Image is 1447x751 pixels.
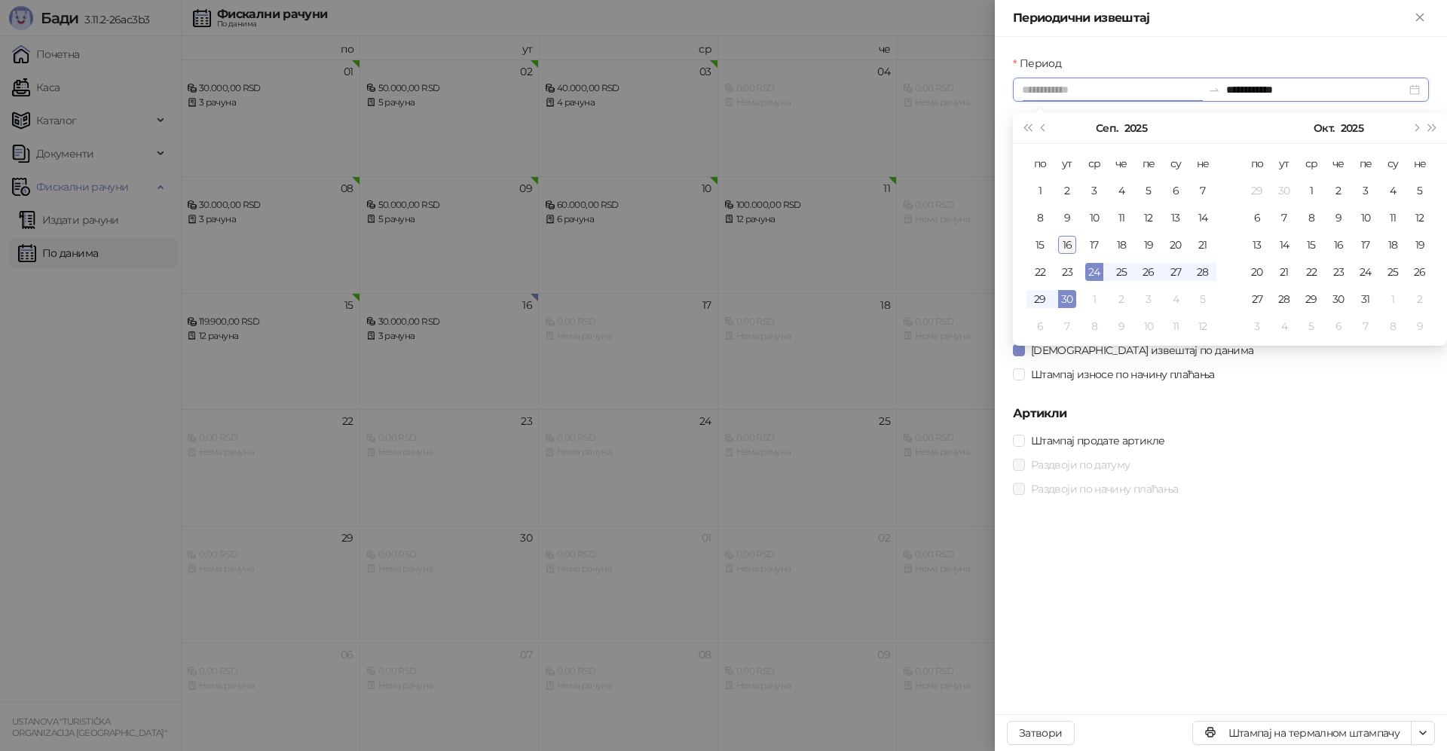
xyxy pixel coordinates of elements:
[1026,313,1054,340] td: 2025-10-06
[1140,236,1158,254] div: 19
[1244,204,1271,231] td: 2025-10-06
[1208,84,1220,96] span: to
[1411,182,1429,200] div: 5
[1108,231,1135,258] td: 2025-09-18
[1357,236,1375,254] div: 17
[1329,263,1348,281] div: 23
[1140,317,1158,335] div: 10
[1135,204,1162,231] td: 2025-09-12
[1244,258,1271,285] td: 2025-10-20
[1189,204,1216,231] td: 2025-09-14
[1026,150,1054,177] th: по
[1357,182,1375,200] div: 3
[1112,317,1130,335] div: 9
[1406,313,1433,340] td: 2025-11-09
[1108,204,1135,231] td: 2025-09-11
[1325,150,1352,177] th: че
[1352,258,1379,285] td: 2025-10-24
[1140,290,1158,308] div: 3
[1194,209,1212,227] div: 14
[1025,456,1136,473] span: Раздвоји по датуму
[1135,258,1162,285] td: 2025-09-26
[1081,285,1108,313] td: 2025-10-01
[1135,313,1162,340] td: 2025-10-10
[1026,177,1054,204] td: 2025-09-01
[1302,290,1320,308] div: 29
[1013,405,1429,423] h5: Артикли
[1108,313,1135,340] td: 2025-10-09
[1244,231,1271,258] td: 2025-10-13
[1271,285,1298,313] td: 2025-10-28
[1031,236,1049,254] div: 15
[1329,209,1348,227] div: 9
[1411,209,1429,227] div: 12
[1407,113,1424,143] button: Следећи месец (PageDown)
[1162,313,1189,340] td: 2025-10-11
[1081,177,1108,204] td: 2025-09-03
[1271,258,1298,285] td: 2025-10-21
[1031,290,1049,308] div: 29
[1302,263,1320,281] div: 22
[1058,317,1076,335] div: 7
[1013,55,1070,72] label: Период
[1275,209,1293,227] div: 7
[1411,9,1429,27] button: Close
[1189,285,1216,313] td: 2025-10-05
[1325,177,1352,204] td: 2025-10-02
[1054,150,1081,177] th: ут
[1298,285,1325,313] td: 2025-10-29
[1036,113,1052,143] button: Претходни месец (PageUp)
[1352,150,1379,177] th: пе
[1248,290,1266,308] div: 27
[1112,182,1130,200] div: 4
[1081,258,1108,285] td: 2025-09-24
[1329,317,1348,335] div: 6
[1108,285,1135,313] td: 2025-10-02
[1135,285,1162,313] td: 2025-10-03
[1302,209,1320,227] div: 8
[1411,263,1429,281] div: 26
[1275,317,1293,335] div: 4
[1384,209,1402,227] div: 11
[1329,182,1348,200] div: 2
[1406,258,1433,285] td: 2025-10-26
[1325,204,1352,231] td: 2025-10-09
[1194,317,1212,335] div: 12
[1411,290,1429,308] div: 2
[1406,150,1433,177] th: не
[1058,290,1076,308] div: 30
[1112,290,1130,308] div: 2
[1112,209,1130,227] div: 11
[1298,204,1325,231] td: 2025-10-08
[1081,150,1108,177] th: ср
[1298,150,1325,177] th: ср
[1189,258,1216,285] td: 2025-09-28
[1271,231,1298,258] td: 2025-10-14
[1054,231,1081,258] td: 2025-09-16
[1085,209,1103,227] div: 10
[1031,317,1049,335] div: 6
[1007,721,1075,745] button: Затвори
[1108,258,1135,285] td: 2025-09-25
[1025,342,1259,359] span: [DEMOGRAPHIC_DATA] извештај по данима
[1054,177,1081,204] td: 2025-09-02
[1352,177,1379,204] td: 2025-10-03
[1054,313,1081,340] td: 2025-10-07
[1298,313,1325,340] td: 2025-11-05
[1357,290,1375,308] div: 31
[1167,236,1185,254] div: 20
[1022,81,1202,98] input: Период
[1025,481,1184,497] span: Раздвоји по начину плаћања
[1085,236,1103,254] div: 17
[1031,209,1049,227] div: 8
[1271,177,1298,204] td: 2025-09-30
[1162,204,1189,231] td: 2025-09-13
[1058,182,1076,200] div: 2
[1162,177,1189,204] td: 2025-09-06
[1411,236,1429,254] div: 19
[1081,204,1108,231] td: 2025-09-10
[1192,721,1412,745] button: Штампај на термалном штампачу
[1108,150,1135,177] th: че
[1384,317,1402,335] div: 8
[1352,231,1379,258] td: 2025-10-17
